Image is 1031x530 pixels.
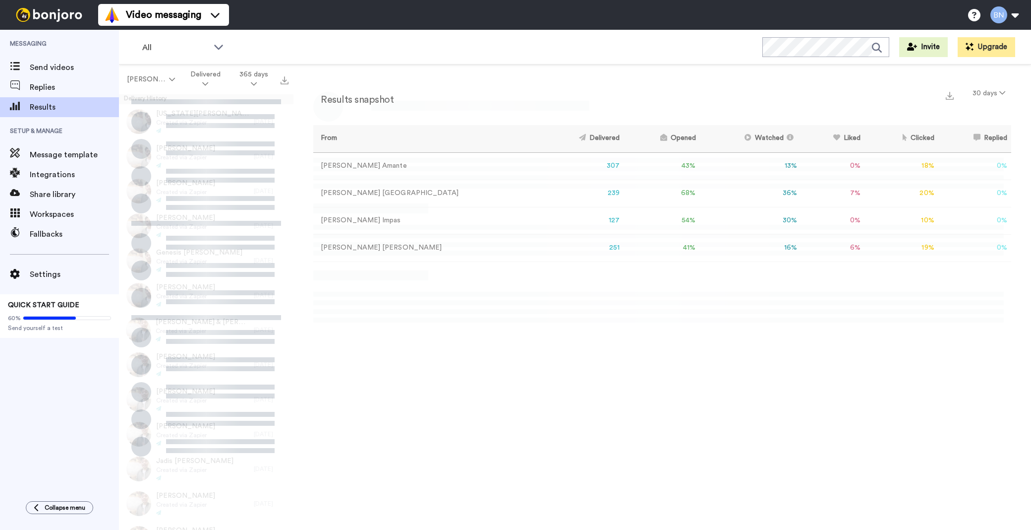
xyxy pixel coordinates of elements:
img: fb657da8-1665-4649-b009-4ab8b46c17ab-thumb.jpg [126,109,151,134]
th: From [313,125,540,152]
span: Genesis [PERSON_NAME] [156,248,242,258]
span: QUICK START GUIDE [8,302,79,309]
a: [PERSON_NAME]Created via Zapier[DATE] [119,382,293,417]
img: export.svg [281,76,288,84]
th: Replied [938,125,1011,152]
th: Delivered [540,125,624,152]
span: Integrations [30,169,119,181]
span: Created via Zapier [156,119,249,127]
td: [PERSON_NAME] Amante [313,152,540,180]
span: Fallbacks [30,228,119,240]
span: Created via Zapier [156,431,215,439]
span: Share library [30,189,119,200]
span: Send videos [30,62,119,73]
td: [PERSON_NAME] [GEOGRAPHIC_DATA] [313,180,540,207]
td: 54 % [624,207,699,234]
img: d0b1f6b9-d974-4daa-8a74-454137ae208a-thumb.jpg [126,387,151,412]
div: [DATE] [254,396,288,403]
button: 365 days [230,66,278,93]
td: [PERSON_NAME] Impas [313,207,540,234]
span: Created via Zapier [156,188,215,196]
img: cd3954f0-7031-4f64-b05a-71792dad4b00-thumb.jpg [126,179,151,203]
div: [DATE] [254,500,288,508]
div: [DATE] [254,291,288,299]
th: Opened [624,125,699,152]
a: [US_STATE][PERSON_NAME]Created via Zapier[DATE] [119,104,293,139]
button: Export all results that match these filters now. [278,72,291,87]
td: 0 % [938,207,1011,234]
span: 60% [8,314,21,322]
span: [PERSON_NAME] [156,213,215,223]
img: 30e51603-9dcd-493e-8dd9-430c25401063-thumb.jpg [126,283,151,308]
span: [PERSON_NAME] [156,387,215,397]
img: vm-color.svg [104,7,120,23]
span: Created via Zapier [156,466,233,474]
span: Created via Zapier [156,362,215,370]
img: ff614977-f8c5-48f5-8be1-dee9fb5ff8df-thumb.jpg [126,248,151,273]
div: [DATE] [254,326,288,334]
span: [PERSON_NAME] [156,143,215,153]
button: Delivered [181,66,230,93]
a: [PERSON_NAME]Created via Zapier[DATE] [119,208,293,243]
a: [PERSON_NAME]Created via Zapier[DATE] [119,347,293,382]
a: [PERSON_NAME]Created via Zapier[DATE] [119,486,293,521]
span: Workspaces [30,208,119,220]
div: [DATE] [254,257,288,265]
td: 30 % [700,207,802,234]
a: Jadis [PERSON_NAME]Created via Zapier[DATE] [119,452,293,486]
span: [PERSON_NAME] [156,491,215,501]
span: Created via Zapier [156,258,242,265]
th: Clicked [864,125,938,152]
button: Export a summary of each team member’s results that match this filter now. [943,88,957,102]
td: 6 % [801,234,864,262]
span: Message template [30,149,119,161]
span: Collapse menu [45,504,85,512]
td: 7 % [801,180,864,207]
span: Created via Zapier [156,501,215,509]
div: [DATE] [254,187,288,195]
img: c8231b22-fe0d-43ca-801e-f30887ebb7a4-thumb.jpg [126,352,151,377]
td: 10 % [864,207,938,234]
a: Invite [899,37,948,57]
td: 13 % [700,152,802,180]
td: 43 % [624,152,699,180]
span: [PERSON_NAME] [127,74,167,84]
span: Created via Zapier [156,223,215,231]
td: 0 % [938,180,1011,207]
img: 1f6b0ac7-9783-4db7-9445-99c83a7bd5ab-thumb.jpg [126,213,151,238]
a: [PERSON_NAME]Created via Zapier[DATE] [119,174,293,208]
span: Created via Zapier [156,397,215,404]
span: Settings [30,268,119,280]
span: All [142,42,209,54]
div: [DATE] [254,430,288,438]
td: 307 [540,152,624,180]
td: 20 % [864,180,938,207]
span: Created via Zapier [156,153,215,161]
div: [DATE] [254,465,288,473]
td: [PERSON_NAME] [PERSON_NAME] [313,234,540,262]
td: 18 % [864,152,938,180]
button: 30 days [967,84,1011,102]
td: 239 [540,180,624,207]
h2: Results snapshot [313,94,394,105]
button: Collapse menu [26,501,93,514]
span: Results [30,101,119,113]
td: 36 % [700,180,802,207]
th: Liked [801,125,864,152]
img: a2009d0b-9f5c-4361-beff-6ac274f47285-thumb.jpg [126,491,151,516]
span: Send yourself a test [8,324,111,332]
div: [DATE] [254,152,288,160]
td: 0 % [801,207,864,234]
th: Watched [700,125,802,152]
a: [PERSON_NAME] & [PERSON_NAME]Created via Zapier[DATE] [119,313,293,347]
div: [DATE] [254,222,288,230]
td: 0 % [938,152,1011,180]
img: 7d9ab0e4-16f9-480b-ae1b-1d360ba09ad4-thumb.jpg [126,318,151,342]
button: Upgrade [958,37,1015,57]
td: 68 % [624,180,699,207]
span: Created via Zapier [156,292,215,300]
span: Video messaging [126,8,201,22]
td: 127 [540,207,624,234]
img: e11b0bda-e6fc-40c3-a36f-7d93e0adf258-thumb.jpg [126,457,151,481]
td: 41 % [624,234,699,262]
